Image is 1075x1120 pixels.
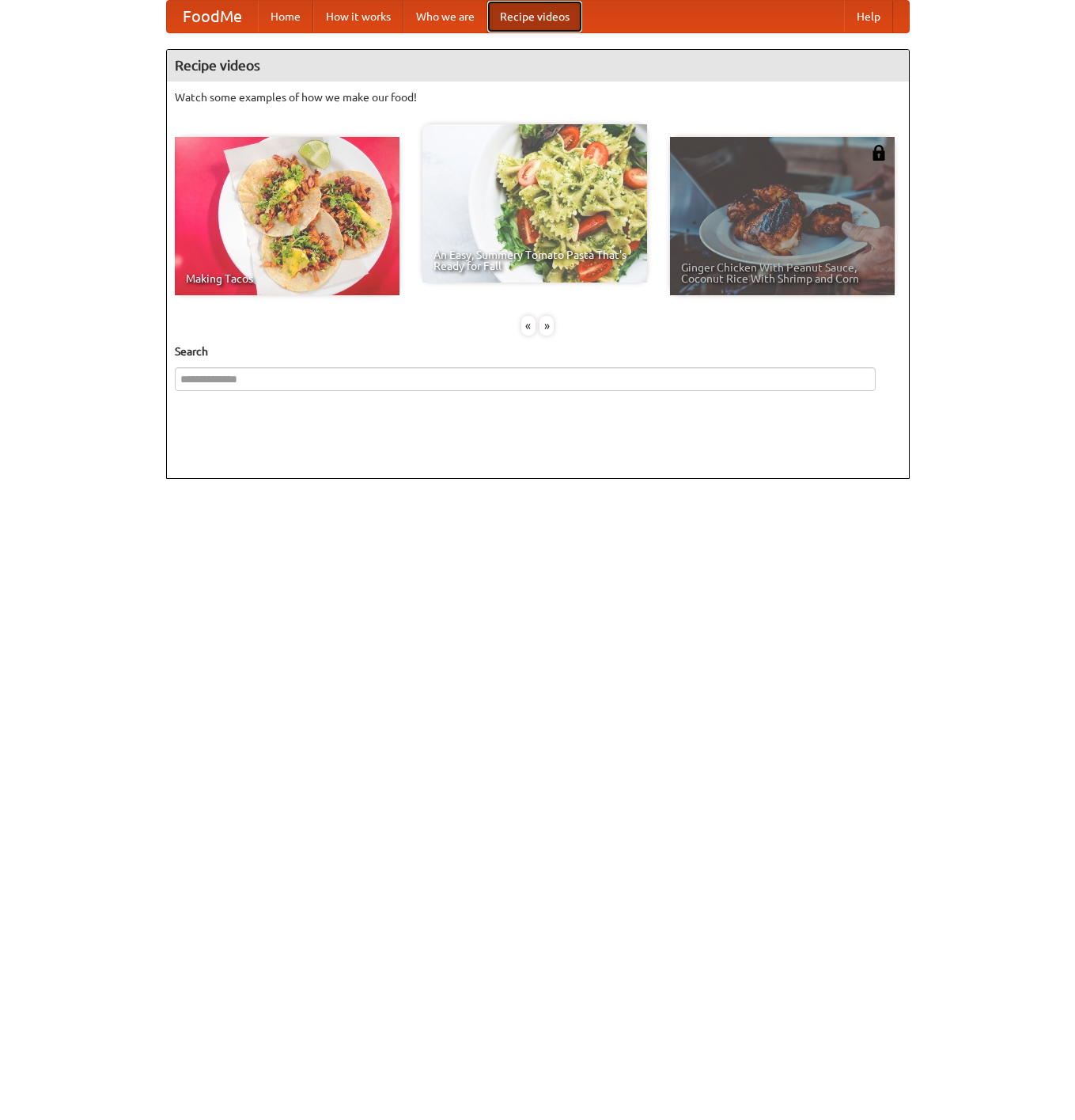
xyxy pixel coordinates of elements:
a: Recipe videos [487,1,582,32]
span: Making Tacos [186,273,388,284]
a: Who we are [403,1,487,32]
a: FoodMe [167,1,258,32]
div: » [539,316,554,336]
p: Watch some examples of how we make our food! [175,89,901,105]
a: An Easy, Summery Tomato Pasta That's Ready for Fall [422,124,647,283]
a: Making Tacos [175,137,399,295]
a: How it works [313,1,403,32]
a: Help [844,1,893,32]
h4: Recipe videos [167,50,909,82]
a: Home [258,1,313,32]
span: An Easy, Summery Tomato Pasta That's Ready for Fall [433,249,636,271]
img: 483408.png [871,145,887,161]
div: « [521,316,536,336]
h5: Search [175,344,901,359]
